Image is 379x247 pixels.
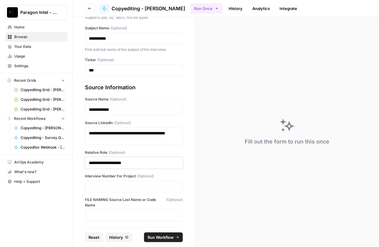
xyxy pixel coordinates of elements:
label: Interview Number For Project [85,173,183,179]
div: Fill out the form to run this once [245,137,330,146]
label: Source LinkedIn [85,120,183,126]
a: History [225,4,246,13]
a: Your Data [5,42,68,51]
a: Copyediting Grid - [PERSON_NAME] [11,95,68,104]
p: First and last name of the subject of the interview [85,47,183,53]
button: Workspace: Paragon Intel - Copyediting [5,5,68,20]
button: Run Once [190,3,223,14]
a: Integrate [276,4,301,13]
button: History [106,232,132,242]
span: Paragon Intel - Copyediting [20,9,57,15]
span: Your Data [14,44,65,49]
a: Copyediting - [PERSON_NAME] [11,123,68,133]
button: Reset [85,232,103,242]
span: (Optional) [109,150,125,155]
span: Help + Support [14,179,65,184]
span: Reset [89,234,99,240]
span: Copyediting Grid - [PERSON_NAME] [21,107,65,112]
a: Settings [5,61,68,71]
a: Copyediting - [PERSON_NAME] [99,4,185,13]
p: Supports .pdf, .txt, .docx, .md file types [85,15,183,21]
span: (Optional) [110,97,126,102]
button: Recent Grids [5,76,68,85]
span: History [109,234,123,240]
div: What's new? [5,167,67,176]
span: Settings [14,63,65,69]
span: Copyediting - [PERSON_NAME] [21,125,65,131]
span: Copyediting Grid - [PERSON_NAME] [21,87,65,93]
a: Analytics [249,4,273,13]
label: Relative Role [85,150,183,155]
span: Copyediting Grid - [PERSON_NAME] [21,97,65,102]
a: Usage [5,51,68,61]
a: Home [5,22,68,32]
span: (Optional) [114,120,131,126]
a: Copyediting - Survey Questions - [PERSON_NAME] [11,133,68,143]
a: Copyediting Grid - [PERSON_NAME] [11,104,68,114]
a: Browse [5,32,68,42]
span: Recent Grids [14,78,36,83]
span: (Optional) [97,57,114,63]
span: Usage [14,54,65,59]
a: AirOps Academy [5,157,68,167]
span: Copyeditor Webhook - [PERSON_NAME] [21,145,65,150]
a: Copyeditor Webhook - [PERSON_NAME] [11,143,68,152]
label: Ticker [85,57,183,63]
span: Recent Workflows [14,116,45,121]
button: What's new? [5,167,68,177]
button: Recent Workflows [5,114,68,123]
label: Subject Name [85,25,183,31]
button: Help + Support [5,177,68,186]
span: Copyediting - [PERSON_NAME] [112,5,185,12]
button: Run Workflow [144,232,183,242]
span: Run Workflow [148,234,174,240]
span: (Optional) [137,173,154,179]
a: Copyediting Grid - [PERSON_NAME] [11,85,68,95]
span: (Optional) [110,25,127,31]
img: Paragon Intel - Copyediting Logo [7,7,18,18]
label: Source Name [85,97,183,102]
span: AirOps Academy [14,160,65,165]
span: Home [14,25,65,30]
div: Source Information [85,83,183,92]
label: FILE NAMING Source Last Name or Code Name [85,197,183,208]
span: Copyediting - Survey Questions - [PERSON_NAME] [21,135,65,140]
span: Browse [14,34,65,40]
span: (Optional) [166,197,183,208]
